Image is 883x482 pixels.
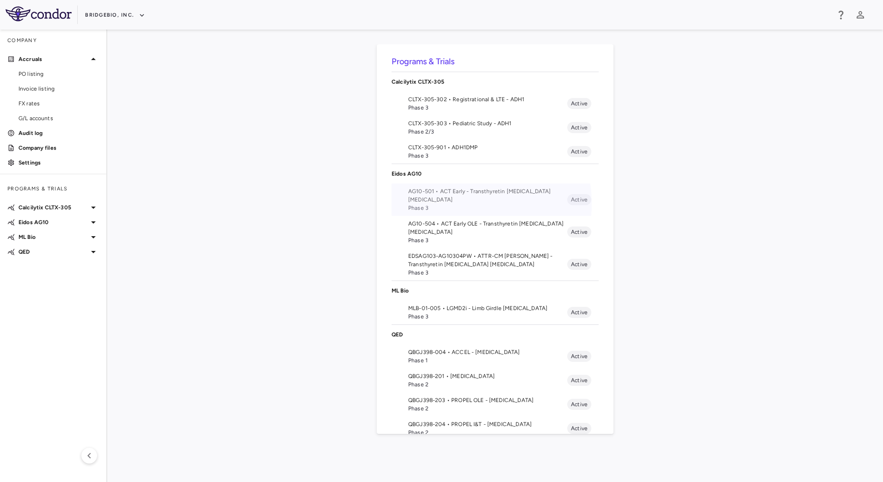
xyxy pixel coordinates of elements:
[567,228,591,236] span: Active
[392,55,599,68] h6: Programs & Trials
[408,220,567,236] span: AG10-504 • ACT Early OLE - Transthyretin [MEDICAL_DATA] [MEDICAL_DATA]
[392,248,599,281] li: EDSAG103-AG10304PW • ATTR-CM [PERSON_NAME] - Transthyretin [MEDICAL_DATA] [MEDICAL_DATA]Phase 3Ac...
[567,352,591,360] span: Active
[392,300,599,324] li: MLB-01-005 • LGMD2i - Limb Girdle [MEDICAL_DATA]Phase 3Active
[392,392,599,416] li: QBGJ398-203 • PROPEL OLE - [MEDICAL_DATA]Phase 2Active
[567,260,591,268] span: Active
[567,123,591,132] span: Active
[18,248,88,256] p: QED
[408,104,567,112] span: Phase 3
[392,72,599,92] div: Calcilytix CLTX-305
[408,372,567,380] span: QBGJ398-201 • [MEDICAL_DATA]
[408,119,567,128] span: CLTX-305-303 • Pediatric Study - ADH1
[392,330,599,339] p: QED
[408,128,567,136] span: Phase 2/3
[567,195,591,204] span: Active
[392,92,599,116] li: CLTX-305-302 • Registrational & LTE - ADH1Phase 3Active
[18,203,88,212] p: Calcilytix CLTX-305
[18,70,99,78] span: PO listing
[392,140,599,164] li: CLTX-305-901 • ADH1DMPPhase 3Active
[567,147,591,156] span: Active
[567,308,591,317] span: Active
[392,116,599,140] li: CLTX-305-303 • Pediatric Study - ADH1Phase 2/3Active
[85,8,145,23] button: BridgeBio, Inc.
[408,268,567,277] span: Phase 3
[408,312,567,321] span: Phase 3
[392,216,599,248] li: AG10-504 • ACT Early OLE - Transthyretin [MEDICAL_DATA] [MEDICAL_DATA]Phase 3Active
[408,204,567,212] span: Phase 3
[392,368,599,392] li: QBGJ398-201 • [MEDICAL_DATA]Phase 2Active
[18,144,99,152] p: Company files
[408,348,567,356] span: QBGJ398-004 • ACCEL - [MEDICAL_DATA]
[18,218,88,226] p: Eidos AG10
[392,164,599,183] div: Eidos AG10
[18,114,99,122] span: G/L accounts
[392,416,599,440] li: QBGJ398-204 • PROPEL I&T - [MEDICAL_DATA]Phase 2Active
[18,55,88,63] p: Accruals
[392,183,599,216] li: AG10-501 • ACT Early - Transthyretin [MEDICAL_DATA] [MEDICAL_DATA]Phase 3Active
[18,85,99,93] span: Invoice listing
[408,152,567,160] span: Phase 3
[408,396,567,404] span: QBGJ398-203 • PROPEL OLE - [MEDICAL_DATA]
[392,344,599,368] li: QBGJ398-004 • ACCEL - [MEDICAL_DATA]Phase 1Active
[567,400,591,409] span: Active
[567,99,591,108] span: Active
[408,380,567,389] span: Phase 2
[18,129,99,137] p: Audit log
[18,99,99,108] span: FX rates
[408,252,567,268] span: EDSAG103-AG10304PW • ATTR-CM [PERSON_NAME] - Transthyretin [MEDICAL_DATA] [MEDICAL_DATA]
[567,376,591,384] span: Active
[392,287,599,295] p: ML Bio
[392,170,599,178] p: Eidos AG10
[18,233,88,241] p: ML Bio
[408,420,567,428] span: QBGJ398-204 • PROPEL I&T - [MEDICAL_DATA]
[408,428,567,437] span: Phase 2
[18,159,99,167] p: Settings
[392,325,599,344] div: QED
[408,95,567,104] span: CLTX-305-302 • Registrational & LTE - ADH1
[567,424,591,433] span: Active
[408,143,567,152] span: CLTX-305-901 • ADH1DMP
[408,236,567,244] span: Phase 3
[408,356,567,365] span: Phase 1
[408,187,567,204] span: AG10-501 • ACT Early - Transthyretin [MEDICAL_DATA] [MEDICAL_DATA]
[392,78,599,86] p: Calcilytix CLTX-305
[408,404,567,413] span: Phase 2
[6,6,72,21] img: logo-full-BYUhSk78.svg
[408,304,567,312] span: MLB-01-005 • LGMD2i - Limb Girdle [MEDICAL_DATA]
[392,281,599,300] div: ML Bio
